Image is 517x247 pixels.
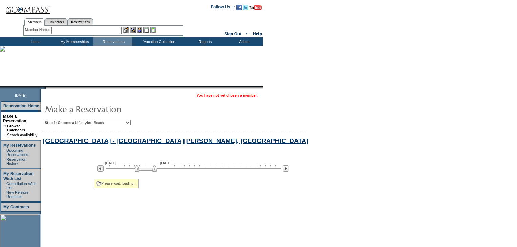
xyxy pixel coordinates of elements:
[43,86,46,89] img: promoShadowLeftCorner.gif
[253,32,262,36] a: Help
[143,27,149,33] img: Reservations
[6,182,36,190] a: Cancellation Wish List
[197,93,258,97] span: You have not yet chosen a member.
[137,27,142,33] img: Impersonate
[4,133,6,137] td: ·
[45,102,180,116] img: pgTtlMakeReservation.gif
[7,133,37,137] a: Search Availability
[5,190,6,199] td: ·
[7,124,25,132] a: Browse Calendars
[243,7,248,11] a: Follow us on Twitter
[249,5,262,10] img: Subscribe to our YouTube Channel
[160,161,172,165] span: [DATE]
[249,7,262,11] a: Subscribe to our YouTube Channel
[3,143,36,148] a: My Reservations
[97,165,104,172] img: Previous
[185,37,224,46] td: Reports
[132,37,185,46] td: Vacation Collection
[96,181,101,186] img: spinner2.gif
[236,5,242,10] img: Become our fan on Facebook
[3,205,29,209] a: My Contracts
[5,157,6,165] td: ·
[6,190,28,199] a: New Release Requests
[3,104,39,108] a: Reservation Home
[15,93,26,97] span: [DATE]
[45,121,91,125] b: Step 1: Choose a Lifestyle:
[246,32,249,36] span: ::
[68,18,93,25] a: Reservations
[3,171,34,181] a: My Reservation Wish List
[45,18,68,25] a: Residences
[283,165,289,172] img: Next
[54,37,93,46] td: My Memberships
[123,27,129,33] img: b_edit.gif
[224,37,263,46] td: Admin
[6,157,26,165] a: Reservation History
[15,37,54,46] td: Home
[105,161,116,165] span: [DATE]
[24,18,45,26] a: Members
[94,179,139,188] div: Please wait, loading...
[6,148,28,157] a: Upcoming Reservations
[150,27,156,33] img: b_calculator.gif
[3,114,26,123] a: Make a Reservation
[224,32,241,36] a: Sign Out
[93,37,132,46] td: Reservations
[4,124,6,128] b: »
[25,27,51,33] div: Member Name:
[5,148,6,157] td: ·
[130,27,136,33] img: View
[236,7,242,11] a: Become our fan on Facebook
[5,182,6,190] td: ·
[211,4,235,12] td: Follow Us ::
[243,5,248,10] img: Follow us on Twitter
[43,137,308,144] a: [GEOGRAPHIC_DATA] - [GEOGRAPHIC_DATA][PERSON_NAME], [GEOGRAPHIC_DATA]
